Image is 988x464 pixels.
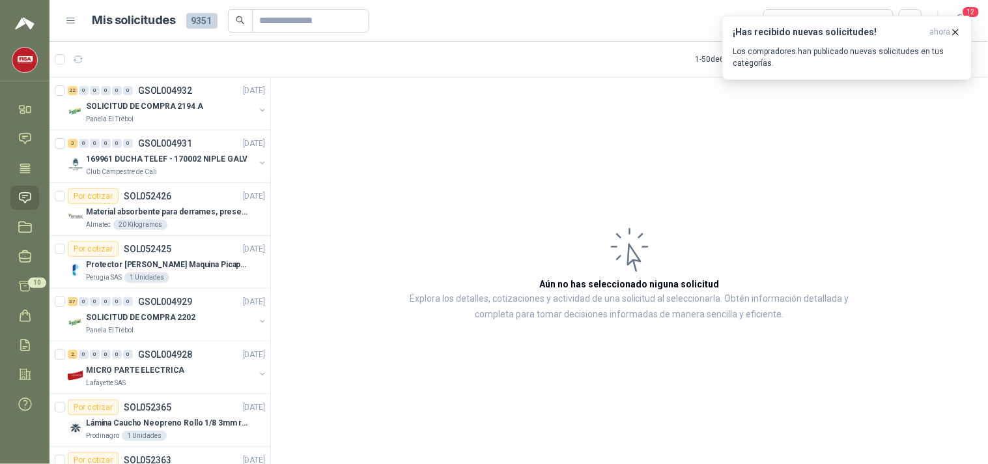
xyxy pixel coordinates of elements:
div: 0 [79,297,89,306]
p: Almatec [86,220,111,230]
p: SOLICITUD DE COMPRA 2194 A [86,100,203,113]
span: ahora [930,27,951,38]
h3: ¡Has recibido nuevas solicitudes! [733,27,925,38]
div: 0 [123,86,133,95]
div: Por cotizar [68,241,119,257]
div: 0 [90,297,100,306]
p: GSOL004931 [138,139,192,148]
p: [DATE] [243,349,265,361]
img: Company Logo [68,420,83,436]
div: 0 [90,139,100,148]
div: 3 [68,139,78,148]
span: 10 [28,278,46,288]
a: 2 0 0 0 0 0 GSOL004928[DATE] Company LogoMICRO PARTE ELECTRICALafayette SAS [68,347,268,388]
p: SOL052425 [124,244,171,254]
p: GSOL004932 [138,86,192,95]
img: Company Logo [68,368,83,383]
p: [DATE] [243,401,265,414]
p: Los compradores han publicado nuevas solicitudes en tus categorías. [733,46,961,69]
div: 0 [112,86,122,95]
img: Company Logo [68,315,83,330]
p: 169961 DUCHA TELEF - 170002 NIPLE GALV [86,153,247,166]
p: Prodinagro [86,431,119,441]
div: 0 [123,139,133,148]
p: SOL052426 [124,192,171,201]
img: Company Logo [68,209,83,225]
p: Material absorbente para derrames, presentación de 20 kg (1 bulto) [86,206,248,218]
a: Por cotizarSOL052426[DATE] Company LogoMaterial absorbente para derrames, presentación de 20 kg (... [49,183,270,236]
div: Por cotizar [68,399,119,415]
div: 0 [101,297,111,306]
div: Por cotizar [68,188,119,204]
p: Perugia SAS [86,272,122,283]
span: 9351 [186,13,218,29]
a: 3 0 0 0 0 0 GSOL004931[DATE] Company Logo169961 DUCHA TELEF - 170002 NIPLE GALVClub Campestre de ... [68,136,268,177]
h3: Aún no has seleccionado niguna solicitud [540,277,720,291]
div: 0 [79,86,89,95]
p: [DATE] [243,243,265,255]
div: 0 [90,86,100,95]
a: 37 0 0 0 0 0 GSOL004929[DATE] Company LogoSOLICITUD DE COMPRA 2202Panela El Trébol [68,294,268,336]
div: 0 [123,297,133,306]
p: SOL052365 [124,403,171,412]
div: 0 [112,350,122,359]
a: Por cotizarSOL052425[DATE] Company LogoProtector [PERSON_NAME] Maquina Picapasto: [PERSON_NAME]. ... [49,236,270,289]
button: 12 [949,9,972,33]
div: 0 [79,139,89,148]
div: 1 - 50 de 6341 [696,49,780,70]
p: [DATE] [243,85,265,97]
img: Company Logo [68,156,83,172]
div: 1 Unidades [124,272,169,283]
p: SOLICITUD DE COMPRA 2202 [86,312,195,324]
img: Company Logo [12,48,37,72]
div: 22 [68,86,78,95]
span: search [236,16,245,25]
div: 0 [101,139,111,148]
img: Logo peakr [15,16,35,31]
p: Explora los detalles, cotizaciones y actividad de una solicitud al seleccionarla. Obtén informaci... [401,291,858,323]
div: 0 [90,350,100,359]
button: ¡Has recibido nuevas solicitudes!ahora Los compradores han publicado nuevas solicitudes en tus ca... [722,16,972,80]
div: 0 [101,86,111,95]
img: Company Logo [68,104,83,119]
div: 0 [123,350,133,359]
div: 1 Unidades [122,431,167,441]
p: [DATE] [243,190,265,203]
a: Por cotizarSOL052365[DATE] Company LogoLámina Caucho Neopreno Rollo 1/8 3mm rollo x 10MProdinagro... [49,394,270,447]
div: 0 [112,297,122,306]
span: 12 [962,6,980,18]
div: 20 Kilogramos [113,220,167,230]
p: GSOL004929 [138,297,192,306]
p: Panela El Trébol [86,325,134,336]
h1: Mis solicitudes [92,11,176,30]
p: GSOL004928 [138,350,192,359]
p: [DATE] [243,138,265,150]
a: 10 [10,274,39,298]
p: Panela El Trébol [86,114,134,124]
div: 0 [101,350,111,359]
img: Company Logo [68,262,83,278]
div: 0 [79,350,89,359]
div: 0 [112,139,122,148]
p: Lámina Caucho Neopreno Rollo 1/8 3mm rollo x 10M [86,417,248,429]
p: MICRO PARTE ELECTRICA [86,364,184,377]
p: Protector [PERSON_NAME] Maquina Picapasto: [PERSON_NAME]. P9MR. Serie: 2973 [86,259,248,271]
div: 2 [68,350,78,359]
p: [DATE] [243,296,265,308]
a: 22 0 0 0 0 0 GSOL004932[DATE] Company LogoSOLICITUD DE COMPRA 2194 APanela El Trébol [68,83,268,124]
p: Club Campestre de Cali [86,167,157,177]
div: 37 [68,297,78,306]
p: Lafayette SAS [86,378,126,388]
div: Todas [772,14,799,28]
